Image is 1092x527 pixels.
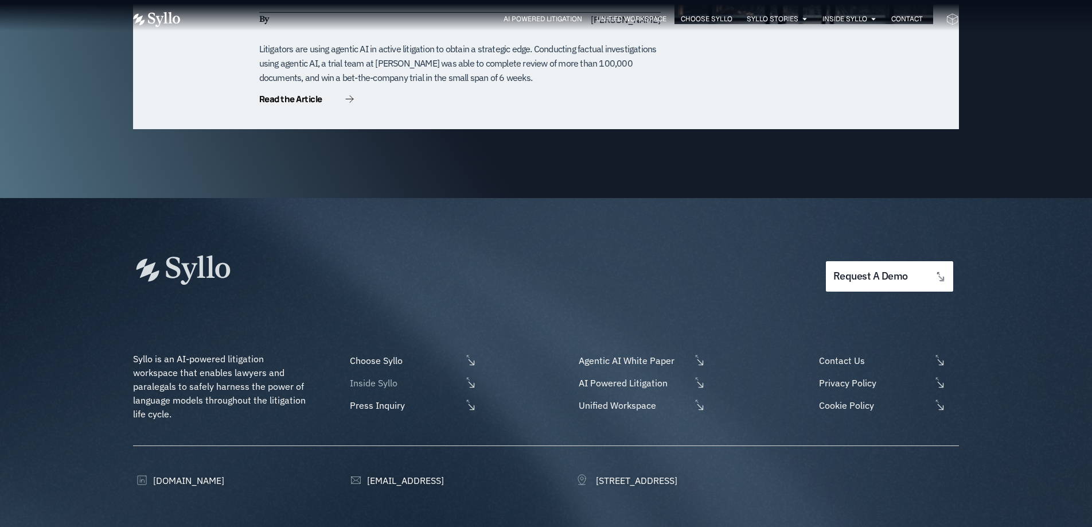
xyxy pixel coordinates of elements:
[576,354,705,367] a: Agentic AI White Paper
[816,398,931,412] span: Cookie Policy
[133,12,180,27] img: Vector
[259,42,661,84] div: Litigators are using agentic AI in active litigation to obtain a strategic edge. Conducting factu...
[347,354,462,367] span: Choose Syllo
[347,398,462,412] span: Press Inquiry
[891,14,923,24] a: Contact
[816,354,931,367] span: Contact Us
[576,376,691,390] span: AI Powered Litigation
[822,14,867,24] a: Inside Syllo
[347,376,477,390] a: Inside Syllo
[816,354,959,367] a: Contact Us
[576,354,691,367] span: Agentic AI White Paper
[150,474,224,487] span: [DOMAIN_NAME]
[576,398,691,412] span: Unified Workspace
[576,398,705,412] a: Unified Workspace
[593,474,677,487] span: [STREET_ADDRESS]
[133,353,308,420] span: Syllo is an AI-powered litigation workspace that enables lawyers and paralegals to safely harness...
[681,14,732,24] a: Choose Syllo
[259,95,322,103] span: Read the Article
[747,14,798,24] a: Syllo Stories
[347,474,444,487] a: [EMAIL_ADDRESS]
[133,474,224,487] a: [DOMAIN_NAME]
[816,376,931,390] span: Privacy Policy
[504,14,582,24] a: AI Powered Litigation
[826,261,953,292] a: request a demo
[816,398,959,412] a: Cookie Policy
[203,14,923,25] div: Menu Toggle
[347,376,462,390] span: Inside Syllo
[833,271,908,282] span: request a demo
[576,474,677,487] a: [STREET_ADDRESS]
[347,354,477,367] a: Choose Syllo
[816,376,959,390] a: Privacy Policy
[364,474,444,487] span: [EMAIL_ADDRESS]
[203,14,923,25] nav: Menu
[596,14,666,24] a: Unified Workspace
[259,95,354,106] a: Read the Article
[347,398,477,412] a: Press Inquiry
[576,376,705,390] a: AI Powered Litigation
